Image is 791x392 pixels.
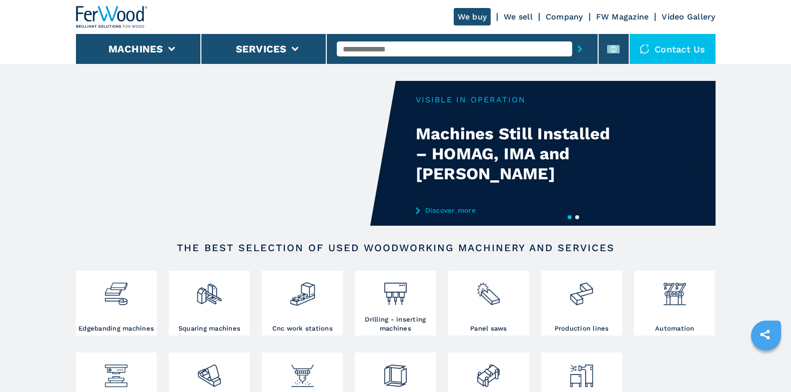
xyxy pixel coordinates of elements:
a: Discover more [416,206,612,214]
h3: Squaring machines [178,324,240,333]
a: FW Magazine [596,12,649,21]
h3: Panel saws [470,324,507,333]
img: Ferwood [76,6,148,28]
h3: Automation [655,324,695,333]
button: submit-button [572,37,588,60]
img: montaggio_imballaggio_2.png [382,355,409,389]
h3: Production lines [555,324,609,333]
button: Machines [108,43,163,55]
a: Edgebanding machines [76,271,157,336]
a: Company [546,12,583,21]
a: Cnc work stations [262,271,343,336]
a: Panel saws [448,271,529,336]
img: automazione.png [662,273,688,307]
a: We sell [504,12,533,21]
img: pressa-strettoia.png [103,355,129,389]
a: Squaring machines [169,271,250,336]
img: centro_di_lavoro_cnc_2.png [289,273,316,307]
img: bordatrici_1.png [103,273,129,307]
img: verniciatura_1.png [289,355,316,389]
h3: Edgebanding machines [78,324,154,333]
button: Services [236,43,287,55]
img: squadratrici_2.png [196,273,222,307]
button: 2 [575,215,579,219]
div: Contact us [630,34,716,64]
a: sharethis [753,322,778,347]
h3: Cnc work stations [272,324,333,333]
img: foratrici_inseritrici_2.png [382,273,409,307]
button: 1 [568,215,572,219]
img: linee_di_produzione_2.png [568,273,595,307]
a: Production lines [541,271,622,336]
a: Drilling - inserting machines [355,271,436,336]
a: Automation [634,271,715,336]
img: Contact us [640,44,650,54]
video: Your browser does not support the video tag. [76,81,396,226]
img: lavorazione_porte_finestre_2.png [475,355,502,389]
img: aspirazione_1.png [568,355,595,389]
img: sezionatrici_2.png [475,273,502,307]
a: Video Gallery [662,12,715,21]
img: levigatrici_2.png [196,355,222,389]
a: We buy [454,8,491,25]
h2: The best selection of used woodworking machinery and services [108,242,684,254]
h3: Drilling - inserting machines [357,315,433,333]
